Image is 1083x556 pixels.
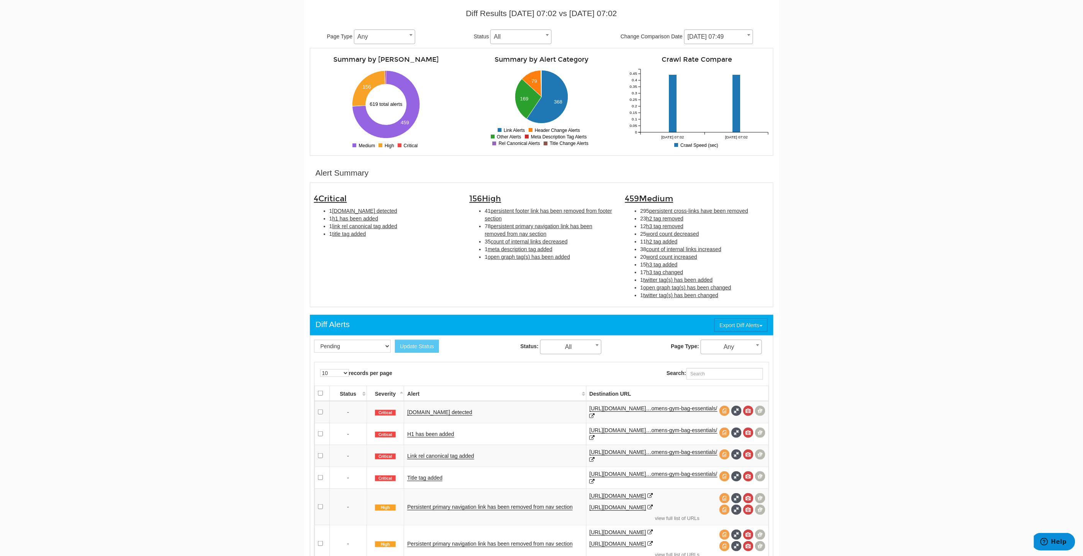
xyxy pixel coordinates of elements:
a: view full list of URLs [590,515,765,522]
span: All [491,31,551,42]
h4: Crawl Rate Compare [625,56,769,63]
span: h3 tag changed [646,269,683,275]
label: Search: [667,368,763,380]
li: 35 [485,238,614,245]
li: 20 [641,253,769,261]
li: 1 [485,245,614,253]
span: View screenshot [743,406,754,416]
span: View screenshot [743,493,754,503]
td: - [329,445,367,467]
td: - [329,489,367,525]
span: h3 tag removed [646,223,683,229]
button: Update Status [395,340,439,353]
tspan: 0.4 [632,78,637,82]
tspan: 0.3 [632,91,637,95]
tspan: 0 [635,130,637,135]
th: Alert: activate to sort column ascending [404,386,586,401]
h4: Summary by [PERSON_NAME] [314,56,458,63]
span: View screenshot [743,505,754,515]
span: twitter tag(s) has been changed [643,292,718,298]
iframe: Opens a widget where you can find more information [1034,533,1075,552]
li: 1 [329,215,458,222]
li: 1 [641,276,769,284]
td: - [329,467,367,489]
span: View screenshot [743,471,754,482]
span: View source [719,449,730,460]
span: Any [354,30,415,44]
li: 23 [641,215,769,222]
strong: Page Type: [671,344,699,350]
span: Compare screenshots [755,406,765,416]
tspan: [DATE] 07:02 [661,135,684,140]
li: 1 [485,253,614,261]
a: Persistent primary navigation link has been removed from nav section [407,504,573,510]
span: Any [354,31,415,42]
tspan: 0.1 [632,117,637,122]
span: Full Source Diff [731,530,742,540]
select: records per page [320,369,349,377]
div: Diff Results [DATE] 07:02 vs [DATE] 07:02 [316,8,768,19]
tspan: 0.45 [630,72,637,76]
span: 156 [470,194,501,204]
span: Compare screenshots [755,471,765,482]
span: count of internal links decreased [491,239,568,245]
span: Compare screenshots [755,530,765,540]
span: Full Source Diff [731,449,742,460]
span: Critical [375,432,396,438]
span: 10/03/2025 07:49 [685,31,753,42]
li: 1 [329,222,458,230]
li: 38 [641,245,769,253]
span: View screenshot [743,449,754,460]
tspan: 0.25 [630,98,637,102]
li: 1 [641,291,769,299]
tspan: 0.05 [630,124,637,128]
span: 4 [314,194,347,204]
span: Full Source Diff [731,471,742,482]
span: View source [719,530,730,540]
li: 295 [641,207,769,215]
span: link rel canonical tag added [332,223,397,229]
a: [URL][DOMAIN_NAME]…omens-gym-bag-essentials/ [590,449,718,456]
a: Link rel canonical tag added [407,453,474,459]
strong: Status: [521,344,539,350]
span: View source [719,428,730,438]
input: Search: [687,368,763,380]
span: Compare screenshots [755,493,765,503]
span: Full Source Diff [731,428,742,438]
span: High [375,505,396,511]
span: All [490,30,552,44]
a: [URL][DOMAIN_NAME]…omens-gym-bag-essentials/ [590,471,718,477]
td: - [329,423,367,445]
li: 1 [329,207,458,215]
span: persistent primary navigation link has been removed from nav section [485,223,593,237]
span: twitter tag(s) has been added [643,277,713,283]
li: 41 [485,207,614,222]
a: [URL][DOMAIN_NAME]…omens-gym-bag-essentials/ [590,405,718,412]
span: open graph tag(s) has been added [488,254,570,260]
a: [DOMAIN_NAME] detected [407,409,472,416]
tspan: [DATE] 07:02 [725,135,748,140]
span: Any [701,340,762,354]
span: count of internal links increased [646,246,721,252]
span: h3 tag added [646,262,678,268]
a: [URL][DOMAIN_NAME]…omens-gym-bag-essentials/ [590,427,718,434]
span: Compare screenshots [755,428,765,438]
span: High [375,541,396,548]
li: 11 [641,238,769,245]
span: Full Source Diff [731,505,742,515]
tspan: 0.15 [630,111,637,115]
span: Full Source Diff [731,493,742,503]
span: persistent footer link has been removed from footer section [485,208,612,222]
a: H1 has been added [407,431,454,438]
a: [URL][DOMAIN_NAME] [590,541,646,547]
span: View screenshot [743,530,754,540]
span: word count increased [646,254,697,260]
span: h1 has been added [332,215,378,222]
span: open graph tag(s) has been changed [643,285,731,291]
span: High [482,194,501,204]
span: Critical [319,194,347,204]
span: 459 [625,194,673,204]
tspan: 0.35 [630,85,637,89]
a: [URL][DOMAIN_NAME] [590,504,646,511]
